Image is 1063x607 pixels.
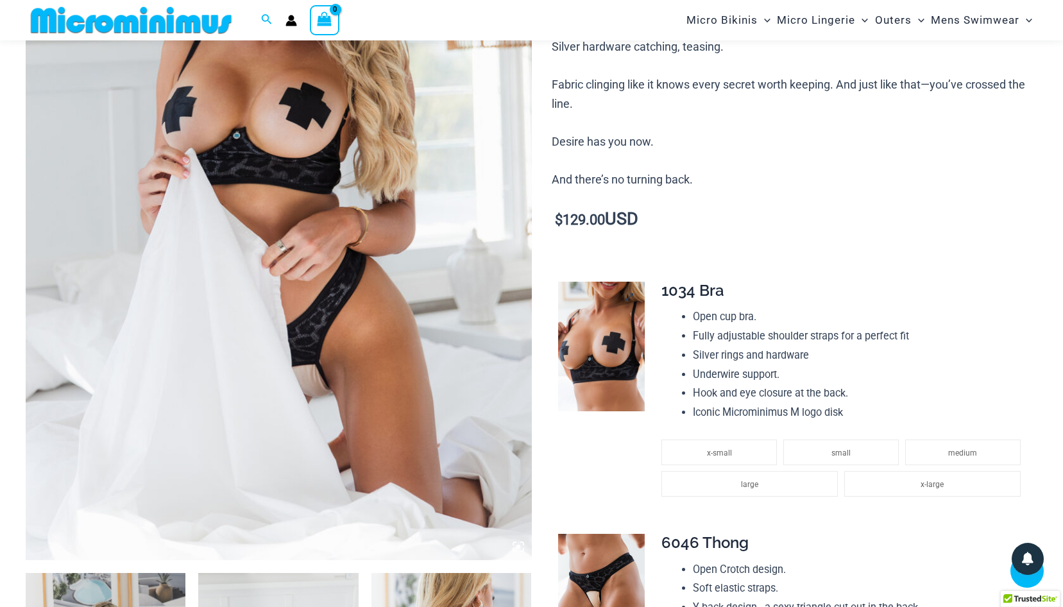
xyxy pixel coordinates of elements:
li: Open cup bra. [693,307,1027,327]
span: 1034 Bra [661,281,724,300]
span: medium [948,449,977,457]
span: Micro Lingerie [777,4,855,37]
li: x-large [844,471,1021,497]
span: Mens Swimwear [931,4,1019,37]
li: medium [905,440,1021,465]
span: Menu Toggle [1019,4,1032,37]
img: Nights Fall Silver Leopard 1036 Bra [558,282,645,412]
span: 6046 Thong [661,533,749,552]
li: Hook and eye closure at the back. [693,384,1027,403]
span: x-small [707,449,732,457]
a: Micro LingerieMenu ToggleMenu Toggle [774,4,871,37]
bdi: 129.00 [555,212,605,228]
a: Search icon link [261,12,273,28]
li: x-small [661,440,777,465]
a: View Shopping Cart, empty [310,5,339,35]
li: large [661,471,838,497]
li: Open Crotch design. [693,560,1027,579]
a: Mens SwimwearMenu ToggleMenu Toggle [928,4,1035,37]
li: small [783,440,899,465]
li: Fully adjustable shoulder straps for a perfect fit [693,327,1027,346]
span: Menu Toggle [855,4,868,37]
a: Micro BikinisMenu ToggleMenu Toggle [683,4,774,37]
li: Silver rings and hardware [693,346,1027,365]
span: Menu Toggle [912,4,924,37]
span: Menu Toggle [758,4,770,37]
span: $ [555,212,563,228]
span: small [831,449,851,457]
img: MM SHOP LOGO FLAT [26,6,237,35]
span: x-large [921,480,944,489]
li: Iconic Microminimus M logo disk [693,403,1027,422]
span: Outers [875,4,912,37]
nav: Site Navigation [681,2,1037,38]
li: Underwire support. [693,365,1027,384]
span: large [741,480,758,489]
a: OutersMenu ToggleMenu Toggle [872,4,928,37]
p: USD [552,210,1037,230]
span: Micro Bikinis [686,4,758,37]
a: Account icon link [285,15,297,26]
li: Soft elastic straps. [693,579,1027,598]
